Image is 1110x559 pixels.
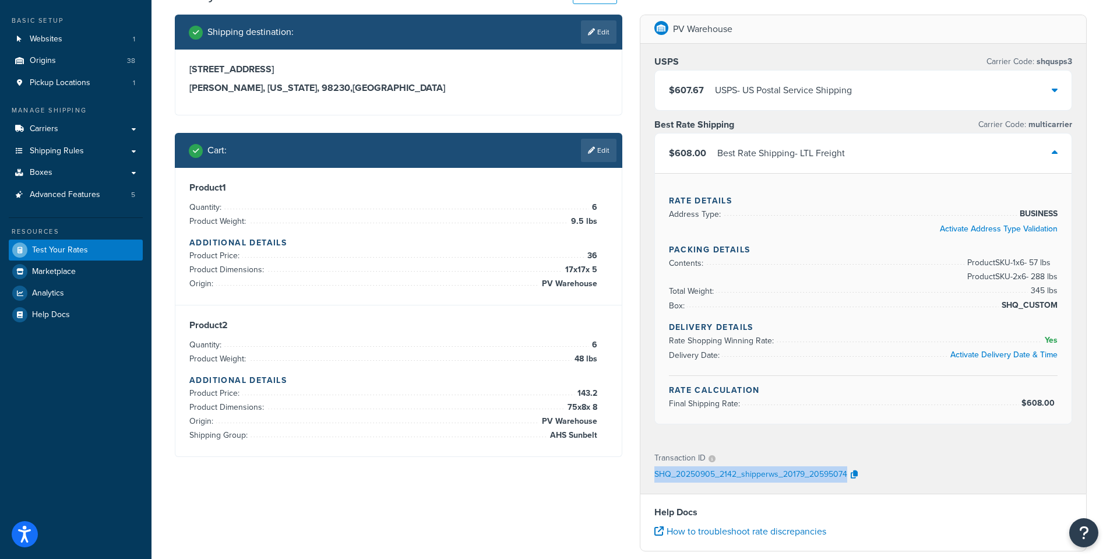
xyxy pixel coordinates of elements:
span: Shipping Rules [30,146,84,156]
div: USPS - US Postal Service Shipping [715,82,852,99]
h4: Rate Details [669,195,1058,207]
h3: Product 2 [189,319,608,331]
h4: Rate Calculation [669,384,1058,396]
span: AHS Sunbelt [547,428,597,442]
a: Marketplace [9,261,143,282]
span: $608.00 [1021,397,1058,409]
a: Help Docs [9,304,143,325]
span: Pickup Locations [30,78,90,88]
span: Marketplace [32,267,76,277]
a: Origins38 [9,50,143,72]
a: Edit [581,139,616,162]
a: Pickup Locations1 [9,72,143,94]
h2: Shipping destination : [207,27,294,37]
span: Websites [30,34,62,44]
a: Websites1 [9,29,143,50]
h4: Help Docs [654,505,1073,519]
span: PV Warehouse [539,277,597,291]
span: Box: [669,300,688,312]
span: 75 x 8 x 8 [565,400,597,414]
h4: Packing Details [669,244,1058,256]
p: Transaction ID [654,450,706,466]
span: multicarrier [1026,118,1072,131]
p: Carrier Code: [986,54,1072,70]
span: Carriers [30,124,58,134]
span: Quantity: [189,339,224,351]
span: 345 lbs [1028,284,1058,298]
h3: [PERSON_NAME], [US_STATE], 98230 , [GEOGRAPHIC_DATA] [189,82,608,94]
span: 48 lbs [572,352,597,366]
span: Origin: [189,415,216,427]
a: Advanced Features5 [9,184,143,206]
p: Carrier Code: [978,117,1072,133]
span: Contents: [669,257,706,269]
span: PV Warehouse [539,414,597,428]
span: Test Your Rates [32,245,88,255]
a: Activate Address Type Validation [940,223,1058,235]
h4: Additional Details [189,237,608,249]
h4: Additional Details [189,374,608,386]
span: Origin: [189,277,216,290]
li: Pickup Locations [9,72,143,94]
span: $608.00 [669,146,706,160]
span: Product Weight: [189,215,249,227]
span: Delivery Date: [669,349,723,361]
span: Product Dimensions: [189,263,267,276]
span: 36 [584,249,597,263]
span: Advanced Features [30,190,100,200]
span: SHQ_CUSTOM [999,298,1058,312]
span: Help Docs [32,310,70,320]
span: Analytics [32,289,64,298]
span: 1 [133,34,135,44]
span: 5 [131,190,135,200]
span: Product SKU-1 x 6 - 57 lbs Product SKU-2 x 6 - 288 lbs [964,256,1058,284]
a: Activate Delivery Date & Time [950,349,1058,361]
h3: [STREET_ADDRESS] [189,64,608,75]
a: How to troubleshoot rate discrepancies [654,525,826,538]
span: Origins [30,56,56,66]
span: Shipping Group: [189,429,251,441]
button: Open Resource Center [1069,518,1098,547]
span: Total Weight: [669,285,717,297]
div: Best Rate Shipping - LTL Freight [717,145,845,161]
a: Analytics [9,283,143,304]
a: Boxes [9,162,143,184]
span: 1 [133,78,135,88]
span: Product Price: [189,249,242,262]
span: 17 x 17 x 5 [562,263,597,277]
h3: Product 1 [189,182,608,194]
span: Product Dimensions: [189,401,267,413]
a: Shipping Rules [9,140,143,162]
div: Manage Shipping [9,106,143,115]
a: Edit [581,20,616,44]
span: Address Type: [669,208,724,220]
p: SHQ_20250905_2142_shipperws_20179_20595074 [654,466,847,484]
span: Product Weight: [189,353,249,365]
span: $607.67 [669,83,704,97]
h3: Best Rate Shipping [654,119,734,131]
span: BUSINESS [1017,207,1058,221]
span: Quantity: [189,201,224,213]
div: Resources [9,227,143,237]
span: Product Price: [189,387,242,399]
span: shqusps3 [1034,55,1072,68]
span: Yes [1042,333,1058,347]
a: Carriers [9,118,143,140]
li: Origins [9,50,143,72]
span: Final Shipping Rate: [669,398,743,410]
span: 6 [589,338,597,352]
h3: USPS [654,56,679,68]
li: Websites [9,29,143,50]
h2: Cart : [207,145,227,156]
h4: Delivery Details [669,321,1058,333]
li: Advanced Features [9,184,143,206]
span: 6 [589,201,597,215]
span: 9.5 lbs [568,215,597,228]
a: Test Your Rates [9,240,143,261]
